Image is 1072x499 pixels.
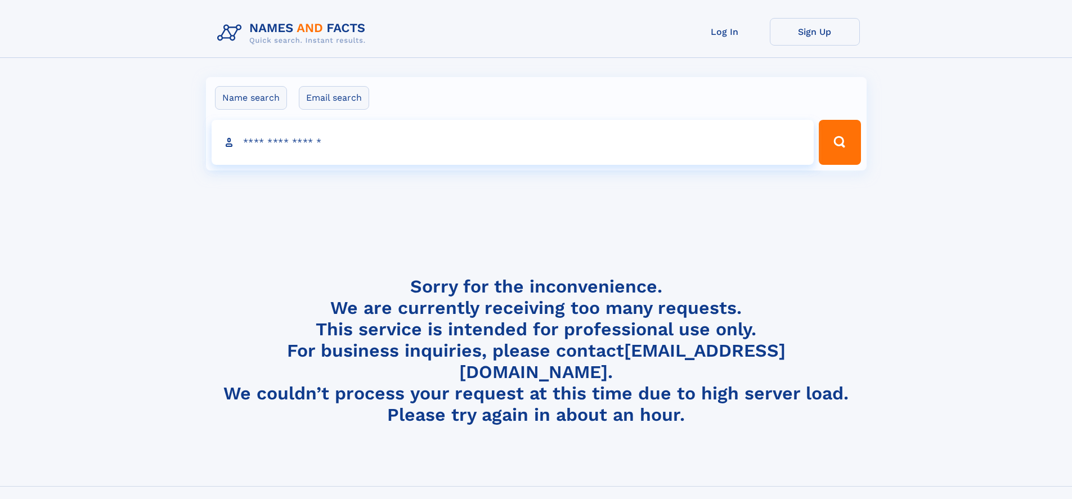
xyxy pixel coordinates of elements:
[819,120,860,165] button: Search Button
[213,18,375,48] img: Logo Names and Facts
[213,276,860,426] h4: Sorry for the inconvenience. We are currently receiving too many requests. This service is intend...
[770,18,860,46] a: Sign Up
[299,86,369,110] label: Email search
[212,120,814,165] input: search input
[459,340,786,383] a: [EMAIL_ADDRESS][DOMAIN_NAME]
[680,18,770,46] a: Log In
[215,86,287,110] label: Name search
